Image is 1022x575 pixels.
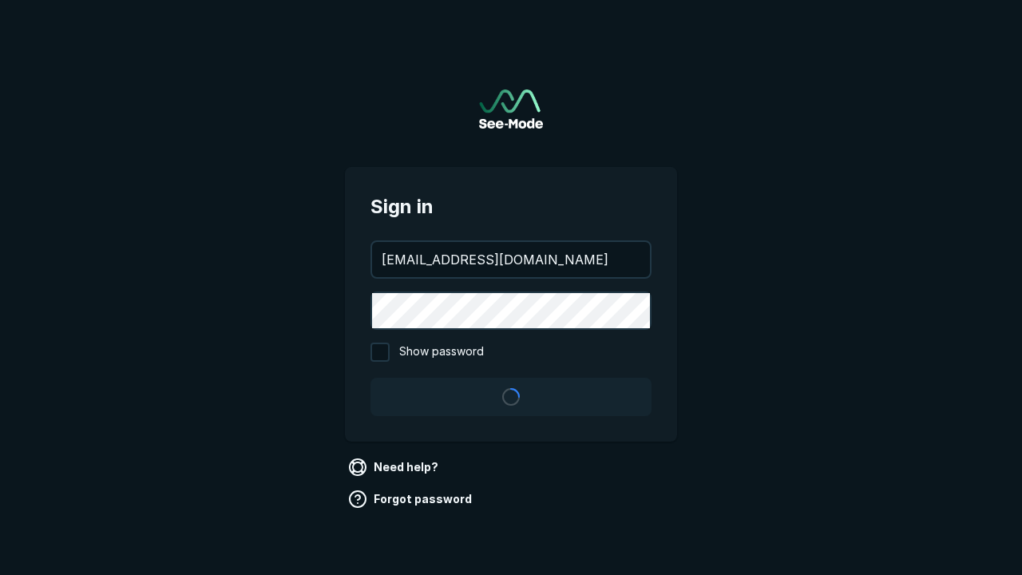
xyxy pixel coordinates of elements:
span: Show password [399,343,484,362]
a: Forgot password [345,486,478,512]
a: Need help? [345,454,445,480]
a: Go to sign in [479,89,543,129]
span: Sign in [370,192,652,221]
input: your@email.com [372,242,650,277]
img: See-Mode Logo [479,89,543,129]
